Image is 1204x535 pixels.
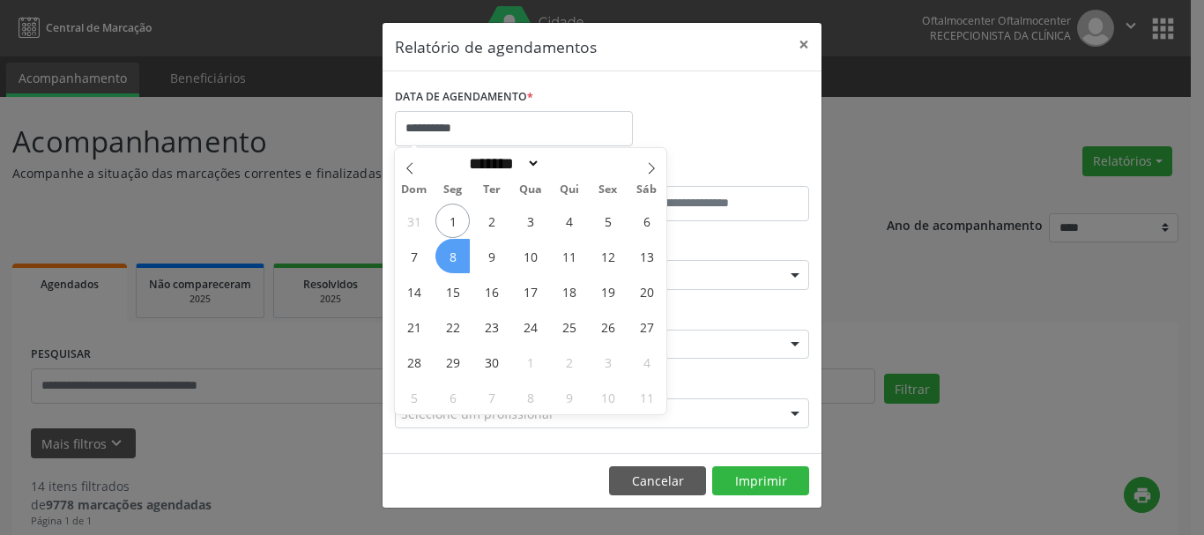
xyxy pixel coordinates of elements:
[513,380,547,414] span: Outubro 8, 2025
[401,405,553,423] span: Selecione um profissional
[395,35,597,58] h5: Relatório de agendamentos
[435,204,470,238] span: Setembro 1, 2025
[511,184,550,196] span: Qua
[629,204,664,238] span: Setembro 6, 2025
[474,345,509,379] span: Setembro 30, 2025
[550,184,589,196] span: Qui
[552,345,586,379] span: Outubro 2, 2025
[463,154,540,173] select: Month
[474,204,509,238] span: Setembro 2, 2025
[513,345,547,379] span: Outubro 1, 2025
[628,184,666,196] span: Sáb
[513,239,547,273] span: Setembro 10, 2025
[629,345,664,379] span: Outubro 4, 2025
[395,84,533,111] label: DATA DE AGENDAMENTO
[434,184,472,196] span: Seg
[629,239,664,273] span: Setembro 13, 2025
[397,345,431,379] span: Setembro 28, 2025
[786,23,821,66] button: Close
[591,345,625,379] span: Outubro 3, 2025
[397,274,431,308] span: Setembro 14, 2025
[540,154,598,173] input: Year
[474,239,509,273] span: Setembro 9, 2025
[552,204,586,238] span: Setembro 4, 2025
[629,380,664,414] span: Outubro 11, 2025
[513,309,547,344] span: Setembro 24, 2025
[513,274,547,308] span: Setembro 17, 2025
[552,274,586,308] span: Setembro 18, 2025
[474,380,509,414] span: Outubro 7, 2025
[397,204,431,238] span: Agosto 31, 2025
[435,239,470,273] span: Setembro 8, 2025
[591,380,625,414] span: Outubro 10, 2025
[472,184,511,196] span: Ter
[591,274,625,308] span: Setembro 19, 2025
[552,380,586,414] span: Outubro 9, 2025
[435,274,470,308] span: Setembro 15, 2025
[435,345,470,379] span: Setembro 29, 2025
[513,204,547,238] span: Setembro 3, 2025
[552,239,586,273] span: Setembro 11, 2025
[552,309,586,344] span: Setembro 25, 2025
[609,466,706,496] button: Cancelar
[395,184,434,196] span: Dom
[591,309,625,344] span: Setembro 26, 2025
[474,309,509,344] span: Setembro 23, 2025
[397,239,431,273] span: Setembro 7, 2025
[397,309,431,344] span: Setembro 21, 2025
[629,274,664,308] span: Setembro 20, 2025
[397,380,431,414] span: Outubro 5, 2025
[591,204,625,238] span: Setembro 5, 2025
[591,239,625,273] span: Setembro 12, 2025
[589,184,628,196] span: Sex
[629,309,664,344] span: Setembro 27, 2025
[435,309,470,344] span: Setembro 22, 2025
[712,466,809,496] button: Imprimir
[435,380,470,414] span: Outubro 6, 2025
[474,274,509,308] span: Setembro 16, 2025
[606,159,809,186] label: ATÉ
